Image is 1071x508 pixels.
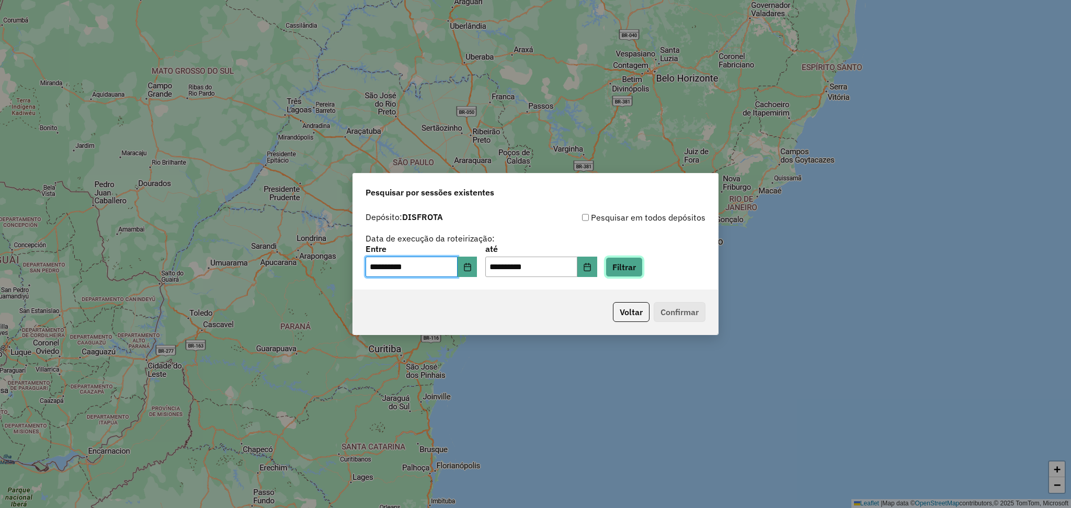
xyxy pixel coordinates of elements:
[366,186,494,199] span: Pesquisar por sessões existentes
[366,211,443,223] label: Depósito:
[535,211,705,224] div: Pesquisar em todos depósitos
[402,212,443,222] strong: DISFROTA
[485,243,597,255] label: até
[458,257,477,278] button: Choose Date
[366,232,495,245] label: Data de execução da roteirização:
[366,243,477,255] label: Entre
[613,302,650,322] button: Voltar
[577,257,597,278] button: Choose Date
[606,257,643,277] button: Filtrar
